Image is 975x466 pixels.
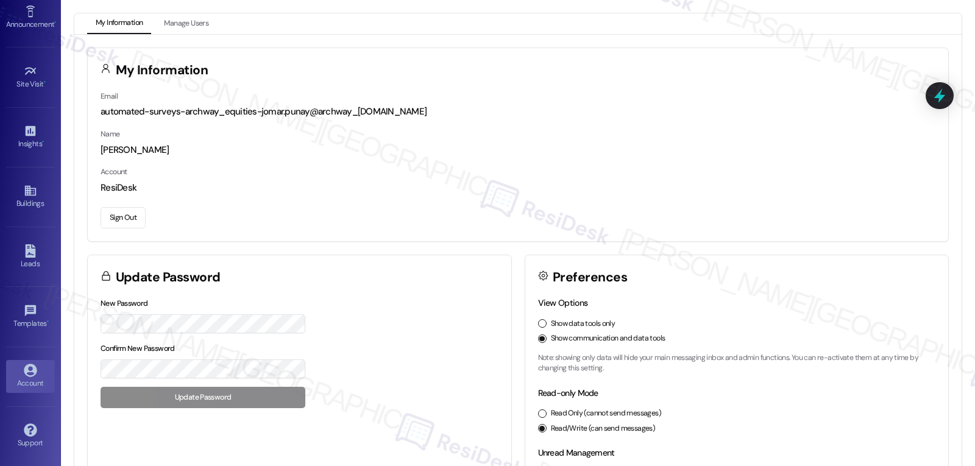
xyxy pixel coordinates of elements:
a: Insights • [6,121,55,154]
label: Read-only Mode [538,387,598,398]
label: Name [101,129,120,139]
label: Account [101,167,127,177]
label: New Password [101,298,148,308]
div: [PERSON_NAME] [101,144,935,157]
span: • [44,78,46,86]
label: Show data tools only [551,319,615,330]
span: • [42,138,44,146]
p: Note: showing only data will hide your main messaging inbox and admin functions. You can re-activ... [538,353,936,374]
label: Read Only (cannot send messages) [551,408,661,419]
div: ResiDesk [101,182,935,194]
div: automated-surveys-archway_equities-jomar.punay@archway_[DOMAIN_NAME] [101,105,935,118]
button: My Information [87,13,151,34]
a: Templates • [6,300,55,333]
span: • [47,317,49,326]
label: Confirm New Password [101,344,175,353]
h3: Update Password [116,271,221,284]
a: Site Visit • [6,61,55,94]
h3: Preferences [553,271,627,284]
h3: My Information [116,64,208,77]
a: Support [6,420,55,453]
label: Read/Write (can send messages) [551,423,656,434]
label: Unread Management [538,447,615,458]
a: Buildings [6,180,55,213]
label: View Options [538,297,588,308]
span: • [54,18,56,27]
a: Leads [6,241,55,274]
a: Account [6,360,55,393]
label: Email [101,91,118,101]
label: Show communication and data tools [551,333,665,344]
button: Manage Users [155,13,217,34]
button: Sign Out [101,207,146,228]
